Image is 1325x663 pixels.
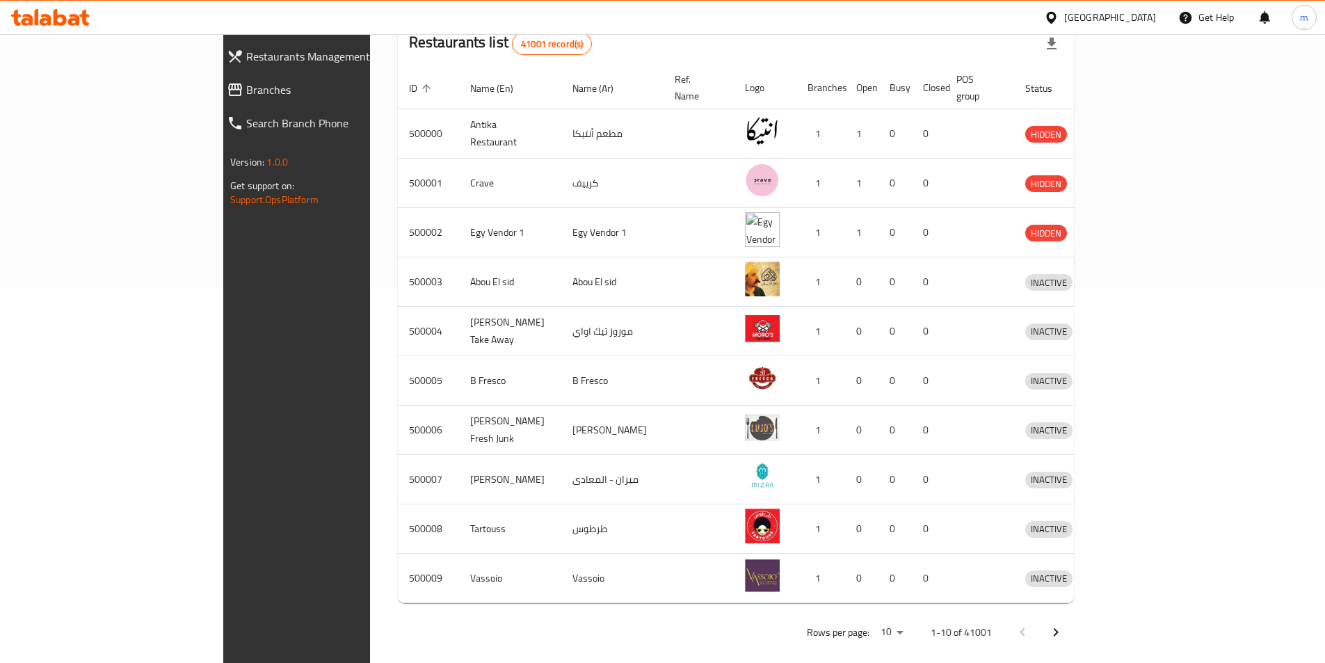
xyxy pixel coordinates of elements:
[912,208,945,257] td: 0
[745,113,780,148] img: Antika Restaurant
[459,307,561,356] td: [PERSON_NAME] Take Away
[1025,225,1067,241] span: HIDDEN
[470,80,531,97] span: Name (En)
[513,38,591,51] span: 41001 record(s)
[912,504,945,554] td: 0
[796,159,845,208] td: 1
[230,191,319,209] a: Support.OpsPlatform
[878,356,912,406] td: 0
[459,455,561,504] td: [PERSON_NAME]
[745,311,780,346] img: Moro's Take Away
[561,455,664,504] td: ميزان - المعادى
[1025,472,1073,488] span: INACTIVE
[796,554,845,603] td: 1
[459,356,561,406] td: B Fresco
[459,554,561,603] td: Vassoio
[1039,616,1073,649] button: Next page
[912,455,945,504] td: 0
[409,32,593,55] h2: Restaurants list
[745,558,780,593] img: Vassoio
[796,504,845,554] td: 1
[878,257,912,307] td: 0
[745,509,780,543] img: Tartouss
[1025,521,1073,537] span: INACTIVE
[1025,176,1067,192] span: HIDDEN
[912,554,945,603] td: 0
[398,67,1137,603] table: enhanced table
[246,81,433,98] span: Branches
[1025,373,1073,389] span: INACTIVE
[796,307,845,356] td: 1
[1064,10,1156,25] div: [GEOGRAPHIC_DATA]
[796,455,845,504] td: 1
[878,455,912,504] td: 0
[845,554,878,603] td: 0
[745,163,780,198] img: Crave
[216,40,444,73] a: Restaurants Management
[1025,570,1073,586] span: INACTIVE
[1025,274,1073,291] div: INACTIVE
[459,159,561,208] td: Crave
[266,153,288,171] span: 1.0.0
[230,177,294,195] span: Get support on:
[561,356,664,406] td: B Fresco
[956,71,997,104] span: POS group
[1025,80,1070,97] span: Status
[796,109,845,159] td: 1
[409,80,435,97] span: ID
[561,109,664,159] td: مطعم أنتيكا
[878,67,912,109] th: Busy
[745,262,780,296] img: Abou El sid
[216,106,444,140] a: Search Branch Phone
[459,406,561,455] td: [PERSON_NAME] Fresh Junk
[561,504,664,554] td: طرطوس
[459,208,561,257] td: Egy Vendor 1
[561,406,664,455] td: [PERSON_NAME]
[1025,275,1073,291] span: INACTIVE
[845,504,878,554] td: 0
[561,554,664,603] td: Vassoio
[1025,422,1073,439] div: INACTIVE
[1025,126,1067,143] div: HIDDEN
[845,455,878,504] td: 0
[745,360,780,395] img: B Fresco
[246,115,433,131] span: Search Branch Phone
[845,208,878,257] td: 1
[845,406,878,455] td: 0
[796,208,845,257] td: 1
[216,73,444,106] a: Branches
[878,159,912,208] td: 0
[796,257,845,307] td: 1
[878,307,912,356] td: 0
[745,410,780,445] img: Lujo's Fresh Junk
[912,257,945,307] td: 0
[796,356,845,406] td: 1
[931,624,992,641] p: 1-10 of 41001
[1025,323,1073,340] span: INACTIVE
[745,212,780,247] img: Egy Vendor 1
[878,504,912,554] td: 0
[1025,521,1073,538] div: INACTIVE
[845,67,878,109] th: Open
[807,624,869,641] p: Rows per page:
[845,356,878,406] td: 0
[1025,323,1073,340] div: INACTIVE
[1025,127,1067,143] span: HIDDEN
[459,504,561,554] td: Tartouss
[561,257,664,307] td: Abou El sid
[745,459,780,494] img: Mizan - Maadi
[459,257,561,307] td: Abou El sid
[878,208,912,257] td: 0
[512,33,592,55] div: Total records count
[912,307,945,356] td: 0
[912,67,945,109] th: Closed
[845,109,878,159] td: 1
[845,257,878,307] td: 0
[459,109,561,159] td: Antika Restaurant
[734,67,796,109] th: Logo
[230,153,264,171] span: Version:
[912,356,945,406] td: 0
[912,159,945,208] td: 0
[796,406,845,455] td: 1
